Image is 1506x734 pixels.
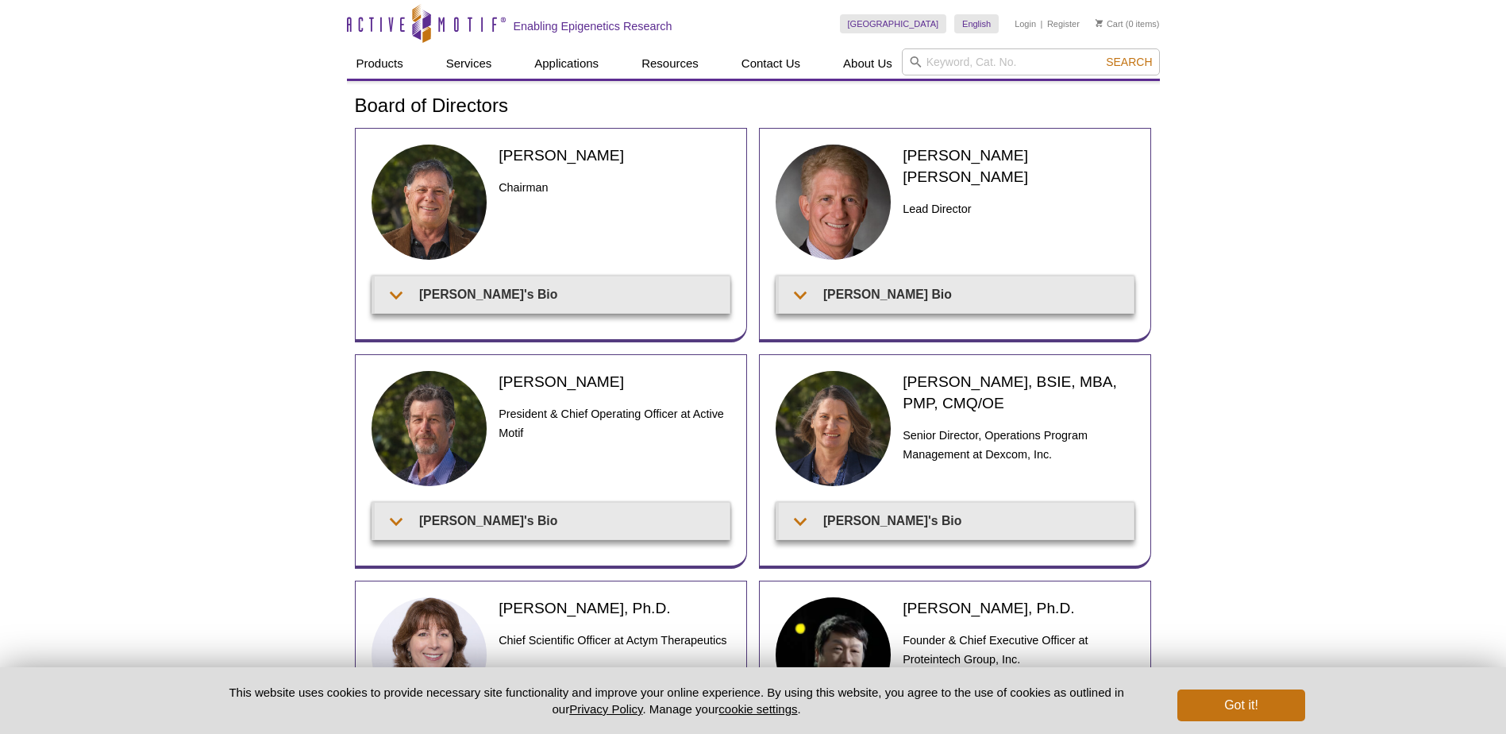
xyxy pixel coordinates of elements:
[375,503,730,539] summary: [PERSON_NAME]'s Bio
[499,371,730,392] h2: [PERSON_NAME]
[499,631,730,650] h3: Chief Scientific Officer at Actym Therapeutics
[903,426,1134,464] h3: Senior Director, Operations Program Management at Dexcom, Inc.
[437,48,502,79] a: Services
[903,371,1134,414] h2: [PERSON_NAME], BSIE, MBA, PMP, CMQ/OE
[355,95,1152,118] h1: Board of Directors
[903,597,1134,619] h2: [PERSON_NAME], Ph.D.
[499,404,730,442] h3: President & Chief Operating Officer at Active Motif
[776,145,892,261] img: Wainwright headshot
[1015,18,1036,29] a: Login
[1096,19,1103,27] img: Your Cart
[347,48,413,79] a: Products
[525,48,608,79] a: Applications
[1047,18,1080,29] a: Register
[732,48,810,79] a: Contact Us
[903,631,1134,669] h3: Founder & Chief Executive Officer at Proteintech Group, Inc.
[779,503,1134,539] summary: [PERSON_NAME]'s Bio
[902,48,1160,75] input: Keyword, Cat. No.
[903,199,1134,218] h3: Lead Director
[499,178,730,197] h3: Chairman
[1106,56,1152,68] span: Search
[954,14,999,33] a: English
[202,684,1152,717] p: This website uses cookies to provide necessary site functionality and improve your online experie...
[903,145,1134,187] h2: [PERSON_NAME] [PERSON_NAME]
[372,145,487,261] img: Joe headshot
[840,14,947,33] a: [GEOGRAPHIC_DATA]
[632,48,708,79] a: Resources
[375,276,730,312] summary: [PERSON_NAME]'s Bio
[372,597,487,713] img: Mary Janatpour headshot
[1177,690,1304,721] button: Got it!
[1101,55,1157,69] button: Search
[718,702,797,716] button: cookie settings
[779,276,1134,312] summary: [PERSON_NAME] Bio
[372,371,487,487] img: Ted DeFrank headshot
[499,597,730,619] h2: [PERSON_NAME], Ph.D.
[1041,14,1043,33] li: |
[514,19,672,33] h2: Enabling Epigenetics Research
[834,48,902,79] a: About Us
[776,371,892,487] img: Tammy Brach headshot
[569,702,642,716] a: Privacy Policy
[499,145,730,166] h2: [PERSON_NAME]
[1096,14,1160,33] li: (0 items)
[776,597,892,713] img: Jason Li headshot
[1096,18,1123,29] a: Cart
